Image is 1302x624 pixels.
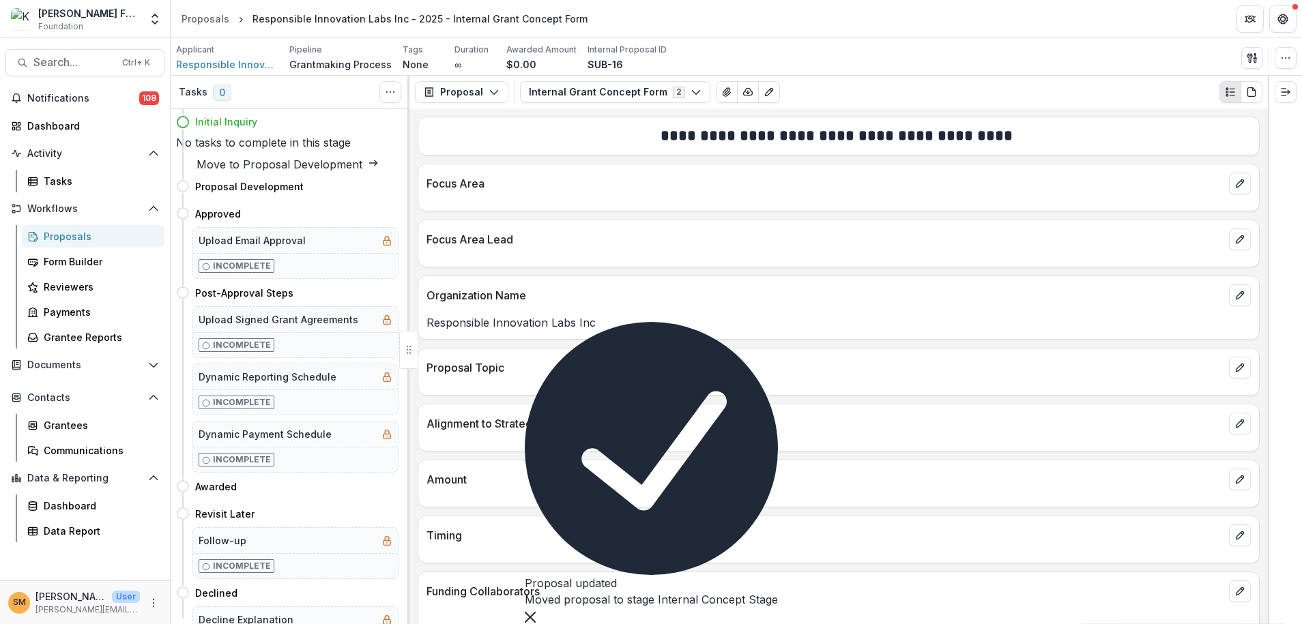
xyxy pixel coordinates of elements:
[5,87,164,109] button: Notifications108
[27,119,154,133] div: Dashboard
[1229,413,1251,434] button: edit
[213,454,271,466] p: Incomplete
[33,56,114,69] span: Search...
[35,589,106,604] p: [PERSON_NAME]
[119,55,153,70] div: Ctrl + K
[22,494,164,517] a: Dashboard
[112,591,140,603] p: User
[44,330,154,344] div: Grantee Reports
[1229,173,1251,194] button: edit
[195,479,237,494] h4: Awarded
[27,473,143,484] span: Data & Reporting
[145,5,164,33] button: Open entity switcher
[22,326,164,348] a: Grantee Reports
[44,305,154,319] div: Payments
[38,20,83,33] span: Foundation
[1229,228,1251,250] button: edit
[22,250,164,273] a: Form Builder
[22,439,164,462] a: Communications
[1219,81,1241,103] button: Plaintext view
[44,499,154,513] div: Dashboard
[199,533,246,548] h5: Follow-up
[1229,357,1251,378] button: edit
[44,229,154,243] div: Proposals
[176,9,235,29] a: Proposals
[199,233,306,248] h5: Upload Email Approval
[44,174,154,188] div: Tasks
[520,81,710,103] button: Internal Grant Concept Form2
[22,520,164,542] a: Data Report
[27,203,143,215] span: Workflows
[199,427,332,441] h5: Dynamic Payment Schedule
[176,57,278,72] a: Responsible Innovation Labs Inc
[22,170,164,192] a: Tasks
[426,231,1224,248] p: Focus Area Lead
[289,44,322,56] p: Pipeline
[426,175,1224,192] p: Focus Area
[1229,580,1251,602] button: edit
[22,301,164,323] a: Payments
[27,392,143,404] span: Contacts
[176,9,593,29] nav: breadcrumb
[289,57,392,72] p: Grantmaking Process
[454,44,489,56] p: Duration
[252,12,588,26] div: Responsible Innovation Labs Inc - 2025 - Internal Grant Concept Form
[27,359,143,371] span: Documents
[195,179,304,194] h4: Proposal Development
[195,115,257,129] h4: Initial Inquiry
[426,583,1224,599] p: Funding Collaborators
[44,524,154,538] div: Data Report
[11,8,33,30] img: Kapor Foundation
[5,354,164,376] button: Open Documents
[182,12,229,26] div: Proposals
[213,396,271,408] p: Incomplete
[44,443,154,458] div: Communications
[426,471,1224,488] p: Amount
[403,44,423,56] p: Tags
[588,44,667,56] p: Internal Proposal ID
[22,414,164,436] a: Grantees
[426,359,1224,376] p: Proposal Topic
[5,198,164,220] button: Open Workflows
[506,57,536,72] p: $0.00
[213,85,231,101] span: 0
[758,81,780,103] button: Edit as form
[5,387,164,408] button: Open Contacts
[415,81,508,103] button: Proposal
[199,312,358,327] h5: Upload Signed Grant Agreements
[379,81,401,103] button: Toggle View Cancelled Tasks
[22,276,164,298] a: Reviewers
[213,560,271,572] p: Incomplete
[403,57,429,72] p: None
[1241,81,1262,103] button: PDF view
[176,156,399,173] button: Move to Proposal Development
[35,604,140,616] p: [PERSON_NAME][EMAIL_ADDRESS][PERSON_NAME][DOMAIN_NAME]
[22,225,164,248] a: Proposals
[5,467,164,489] button: Open Data & Reporting
[426,287,1224,303] p: Organization Name
[44,254,154,269] div: Form Builder
[1229,284,1251,306] button: edit
[213,339,271,351] p: Incomplete
[199,370,336,384] h5: Dynamic Reporting Schedule
[44,280,154,294] div: Reviewers
[1236,5,1264,33] button: Partners
[195,586,237,600] h4: Declined
[1229,469,1251,490] button: edit
[1269,5,1297,33] button: Get Help
[426,527,1224,544] p: Timing
[176,134,399,151] h5: No tasks to complete in this stage
[38,6,140,20] div: [PERSON_NAME] Foundation
[145,595,162,611] button: More
[1275,81,1297,103] button: Expand right
[195,507,255,521] h4: Revisit Later
[176,44,214,56] p: Applicant
[1229,524,1251,546] button: edit
[213,260,271,272] p: Incomplete
[426,314,1251,331] p: Responsible Innovation Labs Inc
[588,57,623,72] p: SUB-16
[195,286,293,300] h4: Post-Approval Steps
[426,415,1224,432] p: Alignment to Strategy Area(s)
[454,57,461,72] p: ∞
